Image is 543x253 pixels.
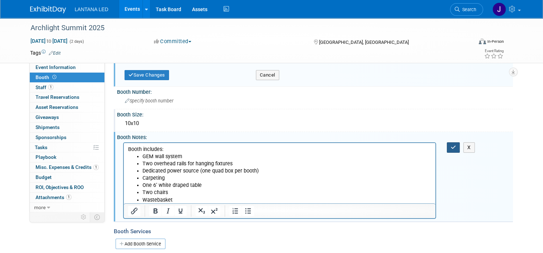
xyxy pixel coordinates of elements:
[4,3,308,61] body: Rich Text Area. Press ALT-0 for help.
[30,172,104,182] a: Budget
[4,3,308,10] p: Booth includes:
[229,206,242,216] button: Numbered list
[19,32,308,39] li: Carpeting
[484,49,504,53] div: Event Rating
[30,63,104,72] a: Event Information
[36,194,71,200] span: Attachments
[450,3,483,16] a: Search
[128,206,140,216] button: Insert/edit link
[30,162,104,172] a: Misc. Expenses & Credits1
[30,203,104,212] a: more
[492,3,506,16] img: Jane Divis
[36,164,99,170] span: Misc. Expenses & Credits
[30,133,104,142] a: Sponsorships
[117,109,513,118] div: Booth Size:
[196,206,208,216] button: Subscript
[78,212,90,222] td: Personalize Event Tab Strip
[487,39,504,44] div: In-Person
[36,84,53,90] span: Staff
[36,74,58,80] span: Booth
[434,37,504,48] div: Event Format
[48,84,53,90] span: 1
[116,239,165,249] a: Add Booth Service
[49,51,61,56] a: Edit
[124,143,435,203] iframe: Rich Text Area
[90,212,105,222] td: Toggle Event Tabs
[30,143,104,152] a: Tasks
[256,70,279,80] button: Cancel
[36,114,59,120] span: Giveaways
[66,194,71,200] span: 1
[19,39,308,46] li: One 6’ white draped table
[19,17,308,24] li: Two overhead rails for hanging fixtures
[122,118,507,129] div: 10x10
[75,6,108,12] span: LANTANA LED
[460,7,476,12] span: Search
[19,46,308,53] li: Two chairs
[117,132,513,141] div: Booth Notes:
[162,206,174,216] button: Italic
[19,10,308,17] li: GEM wall system
[36,94,79,100] span: Travel Reservations
[36,64,76,70] span: Event Information
[30,38,68,44] span: [DATE] [DATE]
[69,39,84,44] span: (2 days)
[28,22,464,34] div: Archlight Summit 2025
[36,134,66,140] span: Sponsorships
[479,38,486,44] img: Format-Inperson.png
[149,206,162,216] button: Bold
[114,227,513,235] div: Booth Services
[208,206,220,216] button: Superscript
[125,98,173,103] span: Specify booth number
[117,87,513,96] div: Booth Number:
[36,124,60,130] span: Shipments
[30,152,104,162] a: Playbook
[19,54,308,61] li: Wastebasket
[35,144,47,150] span: Tasks
[30,123,104,132] a: Shipments
[30,73,104,82] a: Booth
[51,74,58,80] span: Booth not reserved yet
[125,70,169,80] button: Save Changes
[174,206,187,216] button: Underline
[242,206,254,216] button: Bullet list
[34,204,46,210] span: more
[46,38,52,44] span: to
[36,184,84,190] span: ROI, Objectives & ROO
[30,49,61,56] td: Tags
[30,92,104,102] a: Travel Reservations
[30,102,104,112] a: Asset Reservations
[93,165,99,170] span: 1
[151,38,194,45] button: Committed
[36,174,52,180] span: Budget
[36,154,56,160] span: Playbook
[463,142,475,153] button: X
[30,112,104,122] a: Giveaways
[19,24,308,32] li: Dedicated power source (one quad box per booth)
[30,193,104,202] a: Attachments1
[30,83,104,92] a: Staff1
[319,40,409,45] span: [GEOGRAPHIC_DATA], [GEOGRAPHIC_DATA]
[30,6,66,13] img: ExhibitDay
[30,183,104,192] a: ROI, Objectives & ROO
[36,104,78,110] span: Asset Reservations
